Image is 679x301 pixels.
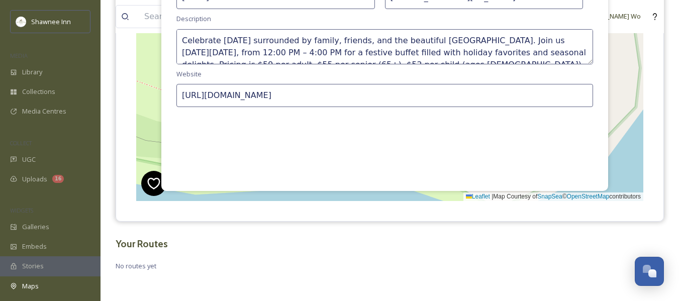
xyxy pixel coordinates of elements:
[466,193,490,200] a: Leaflet
[176,14,211,24] span: Description
[10,52,28,59] span: MEDIA
[16,17,26,27] img: shawnee-300x300.jpg
[176,29,593,64] textarea: Celebrate [DATE] surrounded by family, friends, and the beautiful [GEOGRAPHIC_DATA]. Join us [DAT...
[116,237,664,251] h3: Your Routes
[22,155,36,164] span: UGC
[22,107,66,116] span: Media Centres
[537,193,562,200] a: SnapSea
[10,139,32,147] span: COLLECT
[31,17,71,26] span: Shawnee Inn
[52,175,64,183] div: 16
[22,67,42,77] span: Library
[22,281,39,291] span: Maps
[635,257,664,286] button: Open Chat
[463,192,643,201] div: Map Courtesy of © contributors
[116,261,664,271] span: No routes yet
[22,242,47,251] span: Embeds
[492,193,493,200] span: |
[22,87,55,96] span: Collections
[139,6,311,28] input: Search your library
[22,222,49,232] span: Galleries
[22,261,44,271] span: Stories
[10,207,33,214] span: WIDGETS
[579,12,641,21] span: [PERSON_NAME] Wo
[176,84,593,107] input: https://snapsea.io
[22,174,47,184] span: Uploads
[567,193,610,200] a: OpenStreetMap
[176,69,202,79] span: Website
